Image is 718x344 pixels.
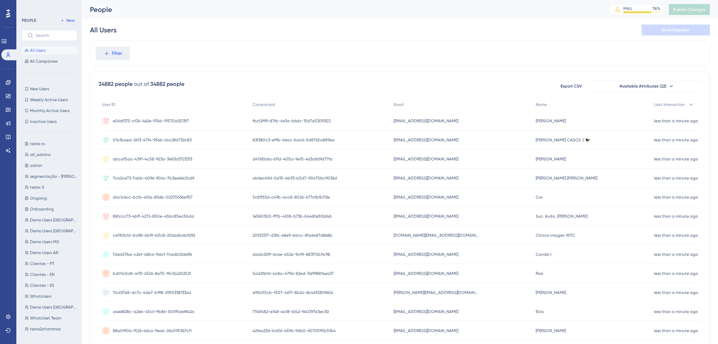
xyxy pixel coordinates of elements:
button: Demo Users AR [22,249,81,257]
div: out of [134,80,149,88]
span: 83f380c3-ef9b-46ac-bac6-5d8765a889ea [253,137,335,143]
span: 5ad2fbfd-4c8a-479d-82ed-3d998814e437 [253,271,334,276]
span: 20923317-d3f4-48e9-bbcc-8fa6487d868b [253,233,333,238]
span: 42fea23d-bd56-4594-9db0-6570095b51b4 [253,328,336,333]
time: less than a minute ago [654,309,698,314]
button: teste2chammas [22,325,81,333]
span: [EMAIL_ADDRESS][DOMAIN_NAME] [394,137,458,143]
span: 01a1baed-2613-47f4-9566-cbc28d732c83 [113,137,192,143]
time: less than a minute ago [654,195,698,200]
span: Clinica imagen WTC [536,233,575,238]
span: [PERSON_NAME] [536,118,566,124]
span: Demo Users AR [30,250,58,255]
button: Whaticket Team [22,314,81,322]
span: 711df482-e148-4a18-b142-940397e3ec30 [253,309,329,314]
span: 88fccc73-4bff-4272-850e-45bc85ec5bda [113,214,194,219]
button: All Users [22,46,77,54]
button: Ongoing [22,194,81,202]
span: [EMAIL_ADDRESS][DOMAIN_NAME] [394,118,458,124]
span: New Users [30,86,49,92]
span: 5c81f556-c49b-4cc8-8026-477cfbfbf13e [253,194,330,200]
span: fbcf2f99-87fb-4d1a-b6dc-15d7e5309303 [253,118,331,124]
span: Cande t [536,252,552,257]
span: Export CSV [561,83,582,89]
span: Onboarding [30,206,54,212]
span: d4c1c6cc-bcf4-4f2a-856b-02270636e957 [113,194,193,200]
span: 11cd37e8-dc7c-4de7-b9f8-29553381334a [113,290,191,295]
span: Last Interaction [654,102,685,107]
span: Demo Users [GEOGRAPHIC_DATA] [30,228,78,234]
button: Demo Users [GEOGRAPHIC_DATA] [22,303,81,311]
time: less than a minute ago [654,271,698,276]
span: [EMAIL_ADDRESS][DOMAIN_NAME] [394,194,458,200]
button: teste-3 [22,183,81,191]
button: Inactive Users [22,118,77,126]
span: [EMAIL_ADDRESS][DOMAIN_NAME] [394,252,458,257]
button: all_admins [22,151,81,159]
span: Demo Users [GEOGRAPHIC_DATA] [30,304,78,310]
span: [EMAIL_ADDRESS][DOMAIN_NAME] [394,156,458,162]
div: People [90,5,592,14]
button: Save Segment [642,25,710,35]
span: CompanyId [253,102,275,107]
span: Save Segment [662,27,690,33]
button: admin [22,161,81,170]
span: [DOMAIN_NAME][EMAIL_ADDRESS][DOMAIN_NAME] [394,233,479,238]
span: Whaticket Team [30,315,61,321]
input: Search [36,33,71,38]
span: Email [394,102,404,107]
span: Clientes - PT [30,261,54,266]
time: less than a minute ago [654,233,698,238]
button: Clientes - PT [22,260,81,268]
time: less than a minute ago [654,290,698,295]
span: Car [536,194,543,200]
time: less than a minute ago [654,214,698,219]
button: Available Attributes (22) [592,81,701,92]
span: Publish Changes [673,7,706,12]
span: Filter [112,49,122,58]
time: less than a minute ago [654,176,698,181]
time: less than a minute ago [654,252,698,257]
span: All Companies [30,59,58,64]
button: Demo Users [GEOGRAPHIC_DATA] [22,227,81,235]
span: [PERSON_NAME][EMAIL_ADDRESS][DOMAIN_NAME] [394,290,479,295]
span: [PERSON_NAME] [536,328,566,333]
span: teste-3 [30,185,44,190]
span: abcaf5aa-4391-4c58-923a-3483d3723313 [113,156,192,162]
button: teste cs [22,140,81,148]
span: teste cs [30,141,45,146]
span: segmentação - [PERSON_NAME] [30,174,78,179]
span: Weekly Active Users [30,97,68,103]
div: PEOPLE [22,18,36,23]
span: New [66,18,75,23]
div: MAU [623,6,632,11]
span: Demo Users MX [30,239,59,245]
span: all_admins [30,152,50,157]
span: d4765b6a-611d-405a-9e15-463c8d9d77fa [253,156,333,162]
span: [EMAIL_ADDRESS][DOMAIN_NAME] [394,175,458,181]
button: New [58,16,77,25]
button: Filter [96,47,130,60]
span: [PERSON_NAME] [PERSON_NAME] [536,175,597,181]
span: e046f375-cf34-462e-974b-91570a2513f7 [113,118,189,124]
span: Name [536,102,547,107]
span: Rosi [536,271,543,276]
time: less than a minute ago [654,157,698,161]
div: 76 % [653,6,660,11]
time: less than a minute ago [654,138,698,142]
div: All Users [90,25,117,35]
span: ab6ec49d-0d15-4b93-b5d7-90470bc9036d [253,175,337,181]
button: New Users [22,85,77,93]
span: User ID [102,102,116,107]
time: less than a minute ago [654,119,698,123]
button: Publish Changes [669,4,710,15]
span: [EMAIL_ADDRESS][DOMAIN_NAME] [394,271,458,276]
button: segmentação - [PERSON_NAME] [22,172,81,181]
span: Clientes - EN [30,272,55,277]
span: bd01c0a8-af3f-4526-8e75-19c12a20252f [113,271,191,276]
span: Clientes - ES [30,283,54,288]
button: Demo Users [GEOGRAPHIC_DATA] [22,216,81,224]
button: Weekly Active Users [22,96,77,104]
span: Suc. Avda. [PERSON_NAME] [536,214,587,219]
span: [PERSON_NAME] [536,156,566,162]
